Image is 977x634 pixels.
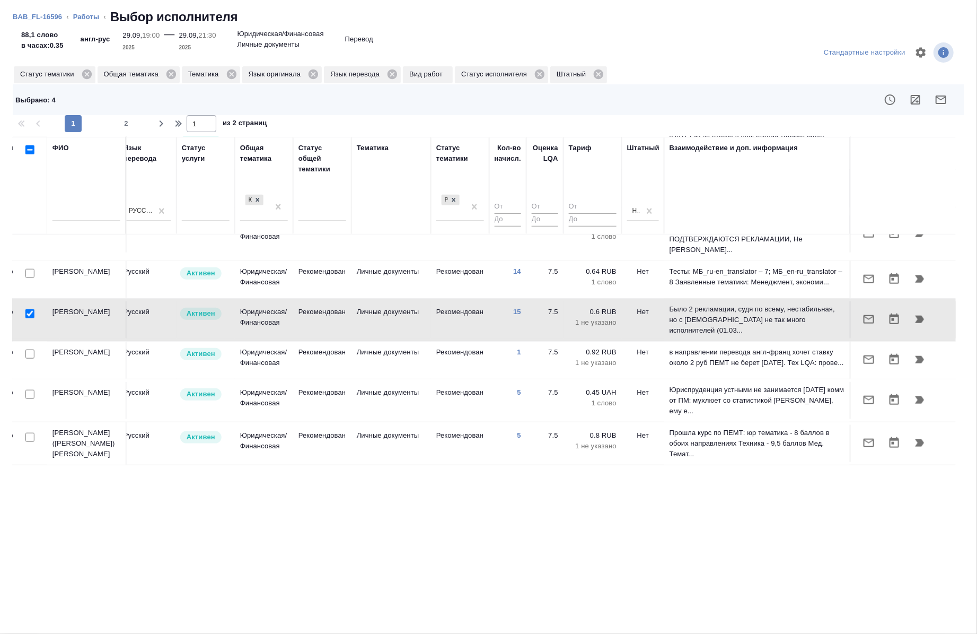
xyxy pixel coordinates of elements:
[907,347,932,372] button: Продолжить
[187,268,215,279] p: Активен
[187,308,215,319] p: Активен
[670,304,844,336] p: Было 2 рекламации, судя по всему, нестабильная, но с [DEMOGRAPHIC_DATA] не так много исполнителей...
[526,261,564,298] td: 7.5
[877,87,903,112] button: Показать доступность исполнителя
[187,349,215,359] p: Активен
[21,30,64,40] p: 88,1 слово
[25,350,34,359] input: Выбери исполнителей, чтобы отправить приглашение на работу
[856,430,882,456] button: Отправить предложение о работе
[495,143,521,164] div: Кол-во начисл.
[244,194,265,207] div: Юридическая/Финансовая
[513,308,521,316] a: 15
[532,213,558,227] input: До
[569,213,617,227] input: До
[569,317,617,328] p: 1 не указано
[622,382,664,419] td: Нет
[532,201,558,214] input: От
[557,69,589,80] p: Штатный
[569,231,617,242] p: 1 слово
[122,31,142,39] p: 29.09,
[903,87,928,112] button: Рассчитать маржинальность заказа
[495,213,521,227] input: До
[908,40,934,65] span: Настроить таблицу
[345,34,373,45] p: Перевод
[293,382,351,419] td: Рекомендован
[240,143,288,164] div: Общая тематика
[569,387,617,398] p: 0.45 UAH
[882,266,907,292] button: Открыть календарь загрузки
[569,398,617,409] p: 1 слово
[436,143,484,164] div: Статус тематики
[98,66,180,83] div: Общая тематика
[118,115,135,132] button: 2
[47,342,127,379] td: [PERSON_NAME]
[118,301,177,338] td: Русский
[569,307,617,317] p: 0.6 RUB
[569,358,617,368] p: 1 не указано
[907,307,932,332] button: Продолжить
[293,301,351,338] td: Рекомендован
[821,45,908,61] div: split button
[431,425,489,462] td: Рекомендован
[13,13,62,21] a: BAB_FL-16596
[198,31,216,39] p: 21:30
[882,347,907,372] button: Открыть календарь загрузки
[569,201,617,214] input: От
[431,382,489,419] td: Рекомендован
[882,307,907,332] button: Открыть календарь загрузки
[622,425,664,462] td: Нет
[324,66,401,83] div: Язык перевода
[182,66,240,83] div: Тематика
[569,441,617,451] p: 1 не указано
[235,425,293,462] td: Юридическая/Финансовая
[532,143,558,164] div: Оценка LQA
[245,195,252,206] div: Юридическая/Финансовая
[431,301,489,338] td: Рекомендован
[118,382,177,419] td: Русский
[188,69,223,80] p: Тематика
[142,31,160,39] p: 19:00
[550,66,607,83] div: Штатный
[298,143,346,175] div: Статус общей тематики
[517,348,521,356] a: 1
[124,143,171,164] div: Язык перевода
[293,425,351,462] td: Рекомендован
[670,143,798,153] div: Взаимодействие и доп. информация
[182,143,230,164] div: Статус услуги
[357,430,426,441] p: Личные документы
[187,432,215,442] p: Активен
[513,267,521,275] a: 14
[670,385,844,416] p: Юриспруденция устными не занимается [DATE] комм от ПМ: мухлюет со статистикой [PERSON_NAME], ему ...
[357,387,426,398] p: Личные документы
[223,117,267,132] span: из 2 страниц
[907,430,932,456] button: Продолжить
[670,266,844,288] p: Тесты: МБ_ru-en_translator – 7; МБ_en-ru_translator – 8 Заявленные тематики: Менеджмент, экономи...
[622,342,664,379] td: Нет
[670,347,844,368] p: в направлении перевода англ-франц хочет ставку около 2 руб ПЕМТ не берет [DATE]. Тех LQA: прове...
[110,8,238,25] h2: Выбор исполнителя
[569,347,617,358] p: 0.92 RUB
[495,201,521,214] input: От
[118,425,177,462] td: Русский
[330,69,383,80] p: Язык перевода
[293,261,351,298] td: Рекомендован
[66,12,68,22] li: ‹
[431,261,489,298] td: Рекомендован
[526,425,564,462] td: 7.5
[907,266,932,292] button: Продолжить
[357,347,426,358] p: Личные документы
[118,261,177,298] td: Русский
[455,66,548,83] div: Статус исполнителя
[670,428,844,459] p: Прошла курс по ПЕМТ: юр тематика - 8 баллов в обоих направлениях Техника - 9,5 баллов Мед. Темат...
[632,206,641,215] div: Нет
[526,301,564,338] td: 7.5
[237,29,324,39] p: Юридическая/Финансовая
[103,12,105,22] li: ‹
[622,261,664,298] td: Нет
[357,266,426,277] p: Личные документы
[179,31,199,39] p: 29.09,
[461,69,531,80] p: Статус исполнителя
[104,69,162,80] p: Общая тематика
[882,430,907,456] button: Открыть календарь загрузки
[73,13,100,21] a: Работы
